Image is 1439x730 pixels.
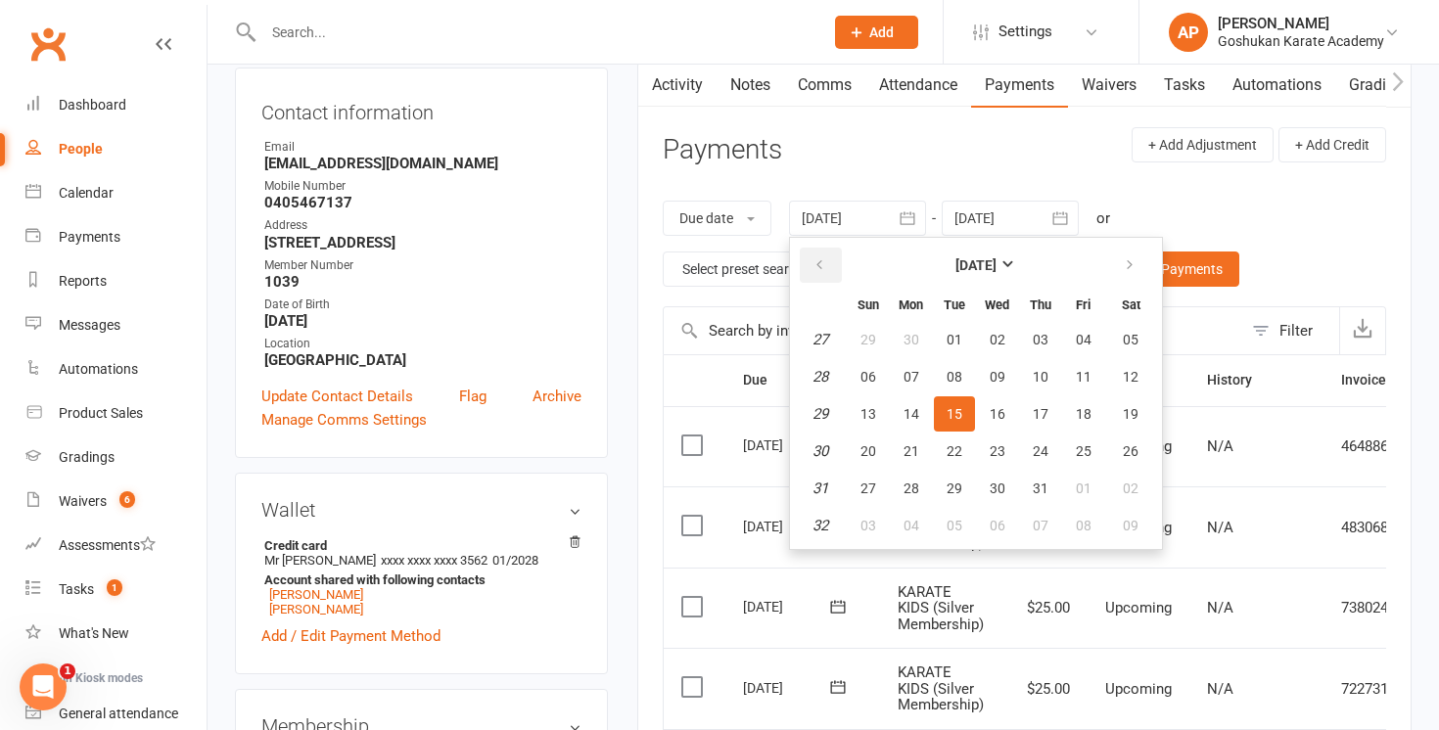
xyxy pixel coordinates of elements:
small: Thursday [1030,297,1051,312]
a: Automations [1219,63,1335,108]
button: 13 [848,396,889,432]
span: 13 [860,406,876,422]
a: Manage Comms Settings [261,408,427,432]
small: Wednesday [985,297,1009,312]
button: 24 [1020,433,1061,469]
a: Comms [784,63,865,108]
div: What's New [59,625,129,641]
span: xxxx xxxx xxxx 3562 [381,553,487,568]
span: 01 [947,332,962,347]
button: 08 [934,359,975,394]
small: Monday [899,297,923,312]
div: Location [264,335,581,353]
a: Waivers 6 [25,479,207,524]
div: Mobile Number [264,177,581,196]
span: Upcoming [1105,680,1172,698]
button: 11 [1063,359,1104,394]
span: Settings [998,10,1052,54]
a: Assessments [25,524,207,568]
span: 12 [1123,369,1138,385]
span: 02 [1123,480,1138,496]
span: N/A [1207,519,1233,536]
a: Activity [638,63,717,108]
strong: 1039 [264,273,581,291]
strong: [EMAIL_ADDRESS][DOMAIN_NAME] [264,155,581,172]
button: 22 [934,433,975,469]
button: 20 [848,433,889,469]
button: 19 [1106,396,1156,432]
a: Calendar [25,171,207,215]
div: Product Sales [59,405,143,421]
span: 26 [1123,443,1138,459]
span: 05 [947,518,962,533]
button: 28 [891,471,932,506]
em: 27 [812,331,828,348]
small: Saturday [1122,297,1140,312]
span: 10 [1033,369,1048,385]
button: 21 [891,433,932,469]
span: 14 [904,406,919,422]
button: 30 [891,322,932,357]
span: 02 [990,332,1005,347]
button: 03 [1020,322,1061,357]
div: or [1096,206,1110,230]
div: Goshukan Karate Academy [1218,32,1384,50]
button: 05 [1106,322,1156,357]
div: Filter [1279,319,1313,342]
a: Clubworx [23,20,72,68]
span: 01/2028 [492,553,538,568]
small: Sunday [858,297,879,312]
iframe: Intercom live chat [20,663,67,710]
em: 30 [812,442,828,460]
div: Calendar [59,185,114,201]
a: Dashboard [25,83,207,127]
div: [PERSON_NAME] [1218,15,1384,32]
span: Add [869,24,894,40]
div: Dashboard [59,97,126,113]
th: Due [725,355,880,405]
div: Payments [59,229,120,245]
div: Address [264,216,581,235]
button: 03 [848,508,889,543]
span: 09 [990,369,1005,385]
a: Archive [533,385,581,408]
button: 08 [1063,508,1104,543]
span: 07 [904,369,919,385]
span: 07 [1033,518,1048,533]
div: Date of Birth [264,296,581,314]
span: 24 [1033,443,1048,459]
div: Waivers [59,493,107,509]
button: + Add Credit [1278,127,1386,162]
div: Assessments [59,537,156,553]
span: 06 [990,518,1005,533]
strong: Account shared with following contacts [264,572,572,587]
span: 1 [107,579,122,596]
h3: Contact information [261,94,581,123]
button: 23 [977,433,1018,469]
span: 30 [990,480,1005,496]
strong: 0405467137 [264,194,581,211]
button: 06 [977,508,1018,543]
button: 06 [848,359,889,394]
div: [DATE] [743,430,833,460]
button: 29 [934,471,975,506]
div: Gradings [59,449,115,465]
span: 31 [1033,480,1048,496]
a: Family Payments [1101,251,1239,287]
a: Product Sales [25,391,207,435]
button: 04 [1063,322,1104,357]
em: 29 [812,405,828,423]
button: 15 [934,396,975,432]
th: Invoice # [1323,355,1415,405]
div: [DATE] [743,672,833,703]
strong: [DATE] [955,257,997,273]
th: History [1189,355,1323,405]
td: 4648868 [1323,406,1415,487]
input: Search... [257,19,810,46]
div: Messages [59,317,120,333]
button: 16 [977,396,1018,432]
button: 18 [1063,396,1104,432]
span: 05 [1123,332,1138,347]
div: AP [1169,13,1208,52]
div: [DATE] [743,591,833,621]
